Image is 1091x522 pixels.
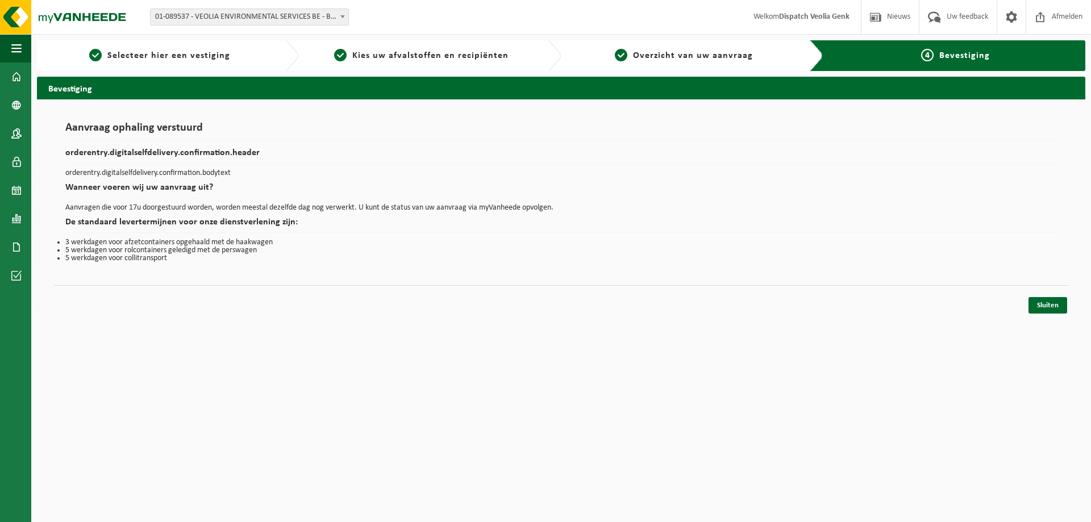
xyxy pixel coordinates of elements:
[921,49,934,61] span: 4
[305,49,538,62] a: 2Kies uw afvalstoffen en recipiënten
[779,12,850,21] strong: Dispatch Veolia Genk
[334,49,347,61] span: 2
[939,51,990,60] span: Bevestiging
[107,51,230,60] span: Selecteer hier een vestiging
[633,51,753,60] span: Overzicht van uw aanvraag
[352,51,509,60] span: Kies uw afvalstoffen en recipiënten
[151,9,348,25] span: 01-089537 - VEOLIA ENVIRONMENTAL SERVICES BE - BEERSE
[37,77,1085,99] h2: Bevestiging
[65,204,1057,212] p: Aanvragen die voor 17u doorgestuurd worden, worden meestal dezelfde dag nog verwerkt. U kunt de s...
[65,183,1057,198] h2: Wanneer voeren wij uw aanvraag uit?
[65,247,1057,254] li: 5 werkdagen voor rolcontainers geledigd met de perswagen
[65,254,1057,262] li: 5 werkdagen voor collitransport
[567,49,801,62] a: 3Overzicht van uw aanvraag
[43,49,276,62] a: 1Selecteer hier een vestiging
[65,169,1057,177] p: orderentry.digitalselfdelivery.confirmation.bodytext
[65,122,1057,140] h1: Aanvraag ophaling verstuurd
[615,49,627,61] span: 3
[150,9,349,26] span: 01-089537 - VEOLIA ENVIRONMENTAL SERVICES BE - BEERSE
[1028,297,1067,314] a: Sluiten
[65,218,1057,233] h2: De standaard levertermijnen voor onze dienstverlening zijn:
[65,239,1057,247] li: 3 werkdagen voor afzetcontainers opgehaald met de haakwagen
[89,49,102,61] span: 1
[65,148,1057,164] h2: orderentry.digitalselfdelivery.confirmation.header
